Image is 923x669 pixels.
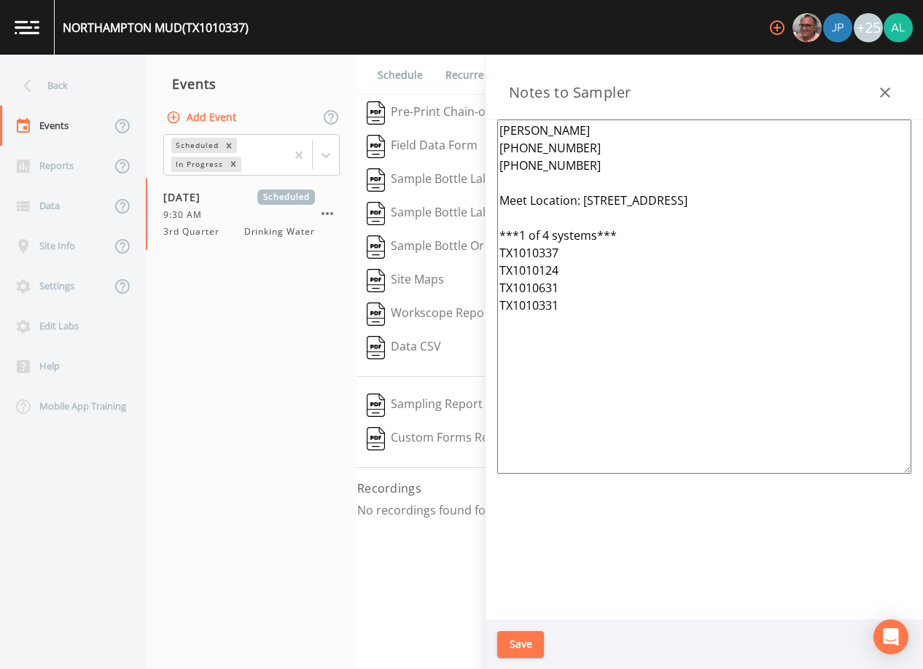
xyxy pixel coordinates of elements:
h3: Notes to Sampler [509,81,631,104]
img: 30a13df2a12044f58df5f6b7fda61338 [884,13,913,42]
span: [DATE] [163,189,211,205]
img: svg%3e [367,394,385,417]
img: svg%3e [367,336,385,359]
button: Field Data Form [357,130,487,163]
button: Sample Bottle Order Request [357,230,561,264]
button: Sampling Report [357,388,492,422]
button: Sample Bottle Labels (3 Part QR Labels) [357,197,615,230]
img: svg%3e [367,101,385,125]
img: svg%3e [367,202,385,225]
span: 9:30 AM [163,208,211,222]
img: svg%3e [367,302,385,326]
img: svg%3e [367,269,385,292]
img: e2d790fa78825a4bb76dcb6ab311d44c [792,13,822,42]
button: Add Event [163,104,242,131]
div: Events [146,66,357,102]
span: 3rd Quarter [163,225,228,238]
img: svg%3e [367,235,385,259]
button: Workscope Report [357,297,503,331]
img: svg%3e [367,135,385,158]
div: +25 [854,13,883,42]
a: Schedule [375,55,425,95]
button: Sample Bottle Labels ([PERSON_NAME]) [357,163,615,197]
div: In Progress [171,157,225,172]
div: Joshua gere Paul [822,13,853,42]
p: No recordings found for this event. [357,503,923,517]
div: Open Intercom Messenger [873,619,908,654]
a: Recurrence [443,55,504,95]
h4: Recordings [357,480,923,497]
div: Scheduled [171,138,221,153]
textarea: [PERSON_NAME] [PHONE_NUMBER] [PHONE_NUMBER] Meet Location: [STREET_ADDRESS] ***1 of 4 systems*** ... [497,120,911,474]
button: Data CSV [357,331,451,364]
button: Save [497,631,544,658]
span: Drinking Water [244,225,315,238]
button: Pre-Print Chain-of-Custody - TCEQ - DSHS [357,96,626,130]
img: 41241ef155101aa6d92a04480b0d0000 [823,13,852,42]
div: NORTHAMPTON MUD (TX1010337) [63,19,249,36]
span: Scheduled [257,189,315,205]
div: Remove In Progress [225,157,241,172]
button: Site Maps [357,264,453,297]
button: Custom Forms Report [357,422,522,455]
img: svg%3e [367,427,385,450]
a: [DATE]Scheduled9:30 AM3rd QuarterDrinking Water [146,178,357,251]
img: svg%3e [367,168,385,192]
div: Mike Franklin [792,13,822,42]
div: Remove Scheduled [221,138,237,153]
img: logo [15,20,39,34]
